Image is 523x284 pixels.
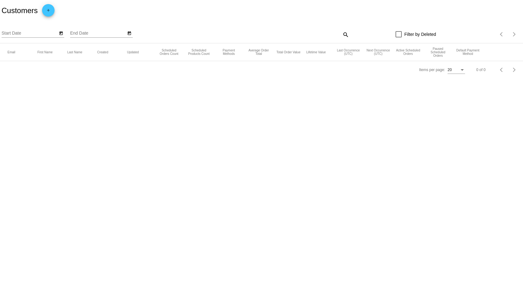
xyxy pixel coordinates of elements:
button: Change sorting for FirstName [37,50,53,54]
input: End Date [70,31,126,36]
button: Change sorting for UpdatedUtc [127,50,139,54]
button: Change sorting for DefaultPaymentMethod [456,49,480,55]
button: Change sorting for AverageScheduledOrderTotal [247,49,271,55]
mat-icon: add [45,8,52,16]
button: Change sorting for TotalProductsScheduledCount [187,49,211,55]
span: 20 [448,68,452,72]
button: Change sorting for Email [7,50,15,54]
button: Change sorting for ScheduledOrderLTV [306,50,326,54]
button: Open calendar [126,30,133,36]
button: Next page [508,28,521,41]
input: Start Date [2,31,58,36]
button: Change sorting for CreatedUtc [97,50,108,54]
h2: Customers [2,6,38,15]
button: Next page [508,64,521,76]
div: Items per page: [419,68,445,72]
button: Change sorting for TotalScheduledOrderValue [276,50,300,54]
button: Change sorting for LastScheduledOrderOccurrenceUtc [336,49,361,55]
div: 0 of 0 [476,68,486,72]
button: Change sorting for TotalScheduledOrdersCount [157,49,181,55]
button: Previous page [496,28,508,41]
button: Change sorting for PaymentMethodsCount [217,49,241,55]
mat-select: Items per page: [448,68,465,72]
button: Previous page [496,64,508,76]
mat-icon: search [342,30,349,39]
button: Change sorting for ActiveScheduledOrdersCount [396,49,420,55]
span: Filter by Deleted [404,31,436,38]
button: Change sorting for LastName [67,50,82,54]
button: Change sorting for PausedScheduledOrdersCount [426,47,450,57]
button: Open calendar [58,30,64,36]
button: Change sorting for NextScheduledOrderOccurrenceUtc [366,49,391,55]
